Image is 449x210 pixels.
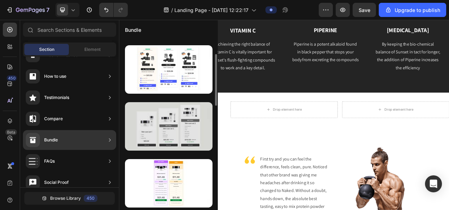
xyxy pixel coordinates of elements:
div: Social Proof [44,179,69,186]
p: By keeping the bio-chemical balance of Sunset in tact for longer, the addition of Piperine increa... [328,26,413,67]
p: 7 [46,6,49,14]
span: / [171,6,173,14]
span: Save [359,7,370,13]
button: 7 [3,3,53,17]
button: Browse Library450 [24,192,115,205]
div: Upgrade to publish [385,6,440,14]
div: Undo/Redo [99,3,128,17]
div: Open Intercom Messenger [425,175,442,192]
div: Bundle [44,136,58,144]
p: Piperine is a potent alkaloid found in black pepper that stops your body from excreting the compo... [222,26,307,57]
div: 450 [7,75,17,81]
div: Testimonials [44,94,69,101]
div: Drop element here [340,112,378,118]
p: [MEDICAL_DATA] [328,8,413,19]
strong: Iron Elite Club Bronze– 9,90 €/Monat [1,106,89,114]
span: Element [84,46,101,53]
div: How to use [44,73,66,80]
img: Alt Image [161,173,175,187]
input: Search Sections & Elements [23,23,116,37]
iframe: Design area [119,20,449,210]
span: Browse Library [50,195,81,202]
div: FAQs [44,158,55,165]
div: Compare [44,115,63,122]
span: Landing Page - [DATE] 12:22:17 [174,6,249,14]
button: Save [353,3,376,17]
button: Upgrade to publish [379,3,446,17]
div: 450 [84,195,97,202]
div: Beta [5,129,17,135]
span: Section [39,46,54,53]
div: Drop element here [197,112,235,118]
